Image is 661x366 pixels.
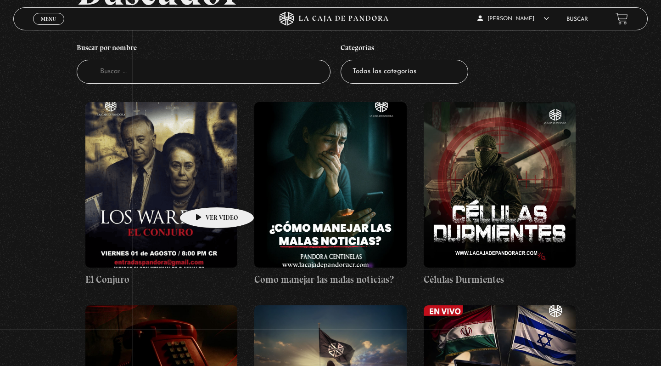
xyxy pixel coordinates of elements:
[341,39,468,60] h4: Categorías
[85,272,238,287] h4: El Conjuro
[616,12,628,25] a: View your shopping cart
[566,17,588,22] a: Buscar
[77,39,330,60] h4: Buscar por nombre
[254,272,407,287] h4: Como manejar las malas noticias?
[41,16,56,22] span: Menu
[424,272,576,287] h4: Células Durmientes
[254,102,407,287] a: Como manejar las malas noticias?
[38,24,60,30] span: Cerrar
[424,102,576,287] a: Células Durmientes
[477,16,549,22] span: [PERSON_NAME]
[85,102,238,287] a: El Conjuro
